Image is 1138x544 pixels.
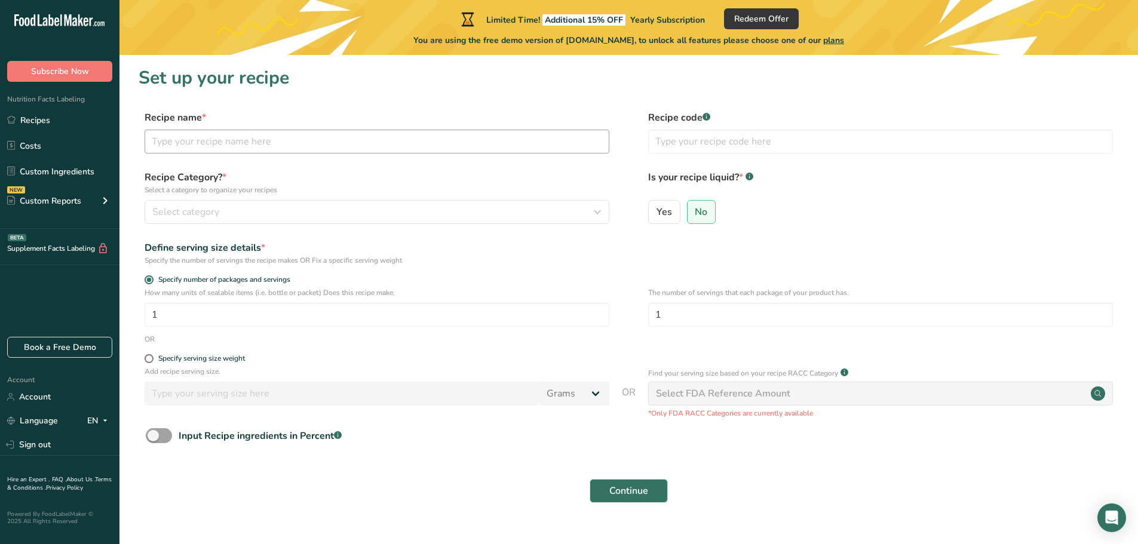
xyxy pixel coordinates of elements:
a: Book a Free Demo [7,337,112,358]
div: BETA [8,234,26,241]
button: Subscribe Now [7,61,112,82]
span: No [695,206,707,218]
span: Specify number of packages and servings [154,275,290,284]
a: About Us . [66,475,95,484]
p: How many units of sealable items (i.e. bottle or packet) Does this recipe make. [145,287,609,298]
span: Continue [609,484,648,498]
label: Recipe name [145,110,609,125]
label: Recipe code [648,110,1113,125]
label: Recipe Category? [145,170,609,195]
span: Additional 15% OFF [542,14,625,26]
div: OR [145,334,155,345]
p: Find your serving size based on your recipe RACC Category [648,368,838,379]
span: plans [823,35,844,46]
span: Yes [657,206,672,218]
label: Is your recipe liquid? [648,170,1113,195]
p: The number of servings that each package of your product has. [648,287,1113,298]
span: Subscribe Now [31,65,89,78]
a: Privacy Policy [46,484,83,492]
a: Hire an Expert . [7,475,50,484]
p: *Only FDA RACC Categories are currently available [648,408,1113,419]
span: Yearly Subscription [630,14,705,26]
span: You are using the free demo version of [DOMAIN_NAME], to unlock all features please choose one of... [413,34,844,47]
div: Powered By FoodLabelMaker © 2025 All Rights Reserved [7,511,112,525]
a: Language [7,410,58,431]
span: Redeem Offer [734,13,789,25]
div: Select FDA Reference Amount [656,386,790,401]
div: EN [87,414,112,428]
p: Select a category to organize your recipes [145,185,609,195]
input: Type your serving size here [145,382,539,405]
span: OR [622,385,636,419]
a: FAQ . [52,475,66,484]
span: Select category [152,205,219,219]
button: Select category [145,200,609,224]
button: Continue [590,479,668,503]
div: Specify serving size weight [158,354,245,363]
p: Add recipe serving size. [145,366,609,377]
div: Specify the number of servings the recipe makes OR Fix a specific serving weight [145,255,609,266]
button: Redeem Offer [724,8,799,29]
div: Open Intercom Messenger [1097,503,1126,532]
a: Terms & Conditions . [7,475,112,492]
div: NEW [7,186,25,193]
div: Limited Time! [459,12,705,26]
div: Input Recipe ingredients in Percent [179,429,342,443]
input: Type your recipe name here [145,130,609,153]
div: Define serving size details [145,241,609,255]
h1: Set up your recipe [139,64,1119,91]
input: Type your recipe code here [648,130,1113,153]
div: Custom Reports [7,195,81,207]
